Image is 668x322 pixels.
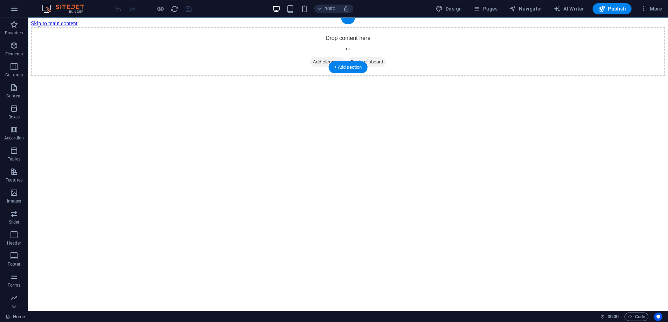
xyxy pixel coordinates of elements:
h6: Session time [600,313,619,321]
button: Code [624,313,648,321]
button: Design [433,3,465,14]
p: Columns [5,72,23,78]
div: Design (Ctrl+Alt+Y) [433,3,465,14]
a: Skip to main content [3,3,49,9]
h6: 100% [325,5,336,13]
span: Paste clipboard [320,40,358,49]
p: Images [7,198,21,204]
span: Code [628,313,645,321]
button: Click here to leave preview mode and continue editing [156,5,165,13]
div: Drop content here [3,9,637,59]
button: reload [170,5,179,13]
button: AI Writer [551,3,587,14]
p: Features [6,177,22,183]
span: More [640,5,662,12]
i: On resize automatically adjust zoom level to fit chosen device. [343,6,349,12]
p: Forms [8,282,20,288]
span: Publish [598,5,626,12]
p: Tables [8,156,20,162]
span: AI Writer [554,5,584,12]
button: Pages [470,3,500,14]
a: Click to cancel selection. Double-click to open Pages [6,313,25,321]
p: Accordion [4,135,24,141]
i: Reload page [171,5,179,13]
p: Header [7,240,21,246]
span: Design [436,5,462,12]
span: : [613,314,614,319]
span: Add elements [282,40,317,49]
p: Content [6,93,22,99]
p: Elements [5,51,23,57]
button: Publish [593,3,632,14]
button: Usercentrics [654,313,662,321]
button: Navigator [506,3,545,14]
img: Editor Logo [40,5,93,13]
p: Boxes [8,114,20,120]
button: More [637,3,665,14]
span: Pages [473,5,497,12]
div: + Add section [329,61,368,73]
p: Slider [9,219,20,225]
p: Footer [8,261,20,267]
button: 100% [314,5,339,13]
div: + [341,18,355,24]
p: Favorites [5,30,23,36]
span: 00 00 [608,313,619,321]
span: Navigator [509,5,542,12]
